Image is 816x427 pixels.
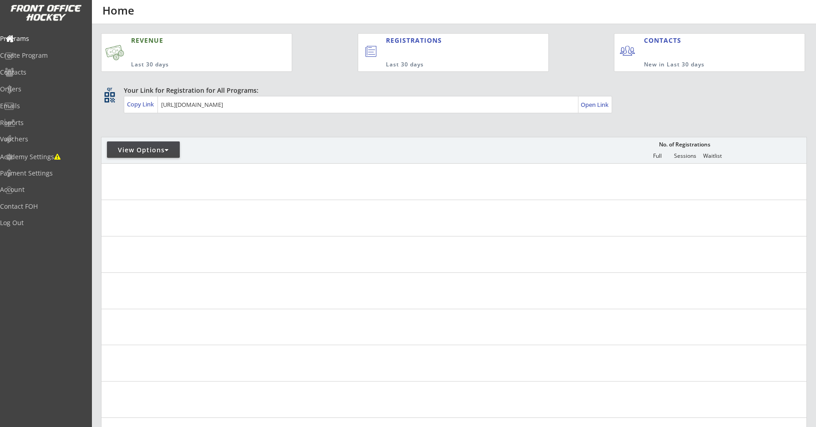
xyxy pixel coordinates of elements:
[131,61,248,69] div: Last 30 days
[124,86,779,95] div: Your Link for Registration for All Programs:
[644,61,762,69] div: New in Last 30 days
[644,36,685,45] div: CONTACTS
[131,36,248,45] div: REVENUE
[656,141,713,148] div: No. of Registrations
[581,98,609,111] a: Open Link
[386,36,506,45] div: REGISTRATIONS
[104,86,115,92] div: qr
[581,101,609,109] div: Open Link
[671,153,699,159] div: Sessions
[386,61,511,69] div: Last 30 days
[107,146,180,155] div: View Options
[103,90,117,104] button: qr_code
[644,153,671,159] div: Full
[699,153,726,159] div: Waitlist
[127,100,156,108] div: Copy Link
